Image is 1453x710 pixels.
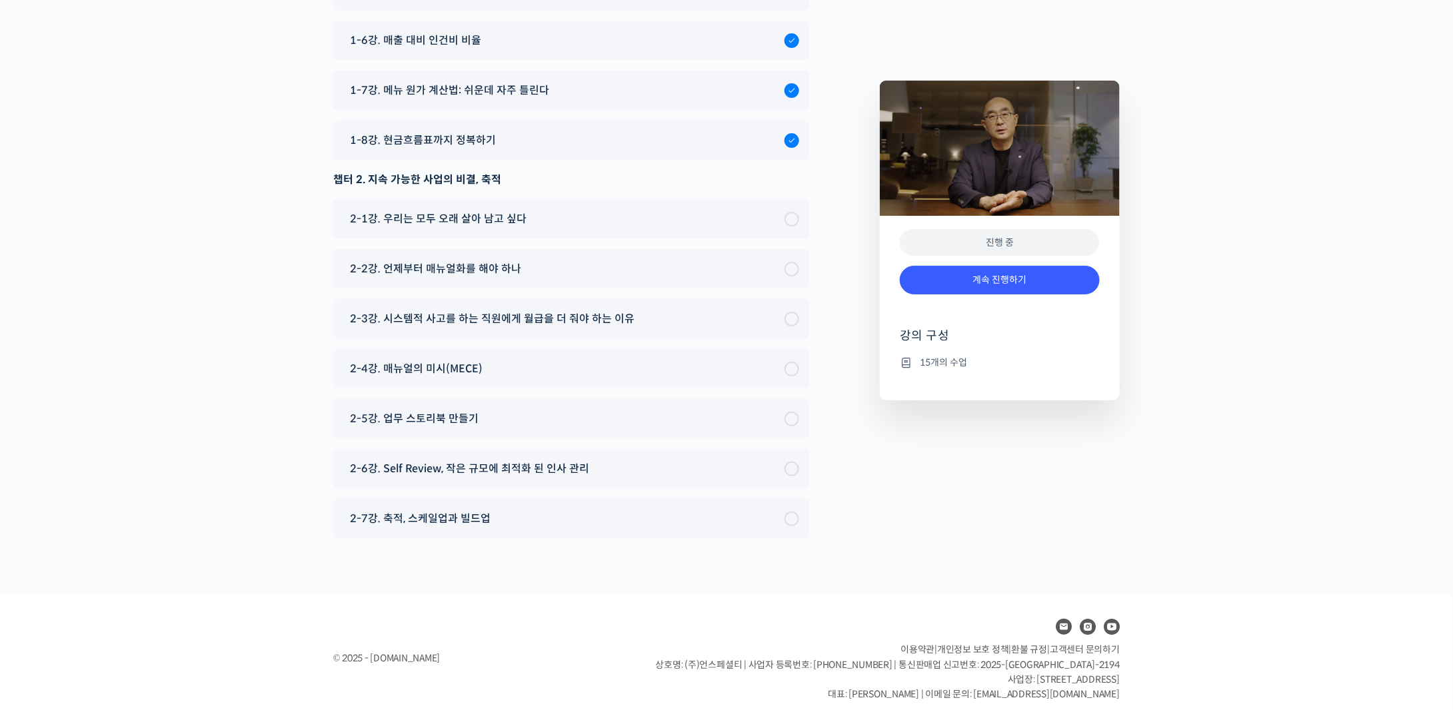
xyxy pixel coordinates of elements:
[333,171,809,188] div: 챕터 2. 지속 가능한 사업의 비결, 축적
[900,229,1100,256] div: 진행 중
[350,131,496,149] span: 1-8강. 현금흐름표까지 정복하기
[343,31,799,49] a: 1-6강. 매출 대비 인건비 비율
[172,422,256,456] a: 설정
[900,328,1100,354] h4: 강의 구성
[343,360,799,378] a: 2-4강. 매뉴얼의 미시(MECE)
[1050,643,1120,655] span: 고객센터 문의하기
[4,422,88,456] a: 홈
[343,310,799,328] a: 2-3강. 시스템적 사고를 하는 직원에게 월급을 더 줘야 하는 이유
[937,643,1009,655] a: 개인정보 보호 정책
[350,410,479,428] span: 2-5강. 업무 스토리북 만들기
[350,510,491,528] span: 2-7강. 축적, 스케일업과 빌드업
[350,310,635,328] span: 2-3강. 시스템적 사고를 하는 직원에게 월급을 더 줘야 하는 이유
[1012,643,1048,655] a: 환불 규정
[656,642,1120,702] p: | | | 상호명: (주)언스페셜티 | 사업자 등록번호: [PHONE_NUMBER] | 통신판매업 신고번호: 2025-[GEOGRAPHIC_DATA]-2194 사업장: [ST...
[900,266,1100,294] a: 계속 진행하기
[122,443,138,454] span: 대화
[350,210,527,228] span: 2-1강. 우리는 모두 오래 살아 남고 싶다
[42,442,50,453] span: 홈
[350,31,481,49] span: 1-6강. 매출 대비 인건비 비율
[350,460,589,478] span: 2-6강. Self Review, 작은 규모에 최적화 된 인사 관리
[350,360,483,378] span: 2-4강. 매뉴얼의 미시(MECE)
[343,81,799,99] a: 1-7강. 메뉴 원가 계산법: 쉬운데 자주 틀린다
[343,460,799,478] a: 2-6강. Self Review, 작은 규모에 최적화 된 인사 관리
[350,81,549,99] span: 1-7강. 메뉴 원가 계산법: 쉬운데 자주 틀린다
[343,410,799,428] a: 2-5강. 업무 스토리북 만들기
[206,442,222,453] span: 설정
[343,210,799,228] a: 2-1강. 우리는 모두 오래 살아 남고 싶다
[343,131,799,149] a: 1-8강. 현금흐름표까지 정복하기
[343,510,799,528] a: 2-7강. 축적, 스케일업과 빌드업
[900,643,934,655] a: 이용약관
[350,260,521,278] span: 2-2강. 언제부터 매뉴얼화를 해야 하나
[343,260,799,278] a: 2-2강. 언제부터 매뉴얼화를 해야 하나
[900,354,1100,370] li: 15개의 수업
[333,649,623,667] div: © 2025 - [DOMAIN_NAME]
[88,422,172,456] a: 대화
